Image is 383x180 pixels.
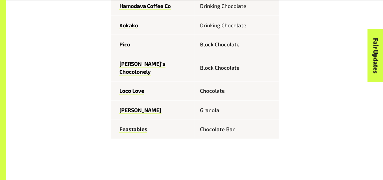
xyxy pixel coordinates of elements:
[119,3,171,10] a: Hamodava Coffee Co
[195,120,279,139] td: Chocolate Bar
[119,88,144,95] a: Loco Love
[195,16,279,35] td: Drinking Chocolate
[195,101,279,120] td: Granola
[195,35,279,54] td: Block Chocolate
[119,107,162,114] a: [PERSON_NAME]
[195,81,279,100] td: Chocolate
[119,61,166,76] a: [PERSON_NAME]’s Chocolonely
[119,126,147,133] a: Feastables
[195,54,279,81] td: Block Chocolate
[119,41,130,48] a: Pico
[119,22,138,29] a: Kokako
